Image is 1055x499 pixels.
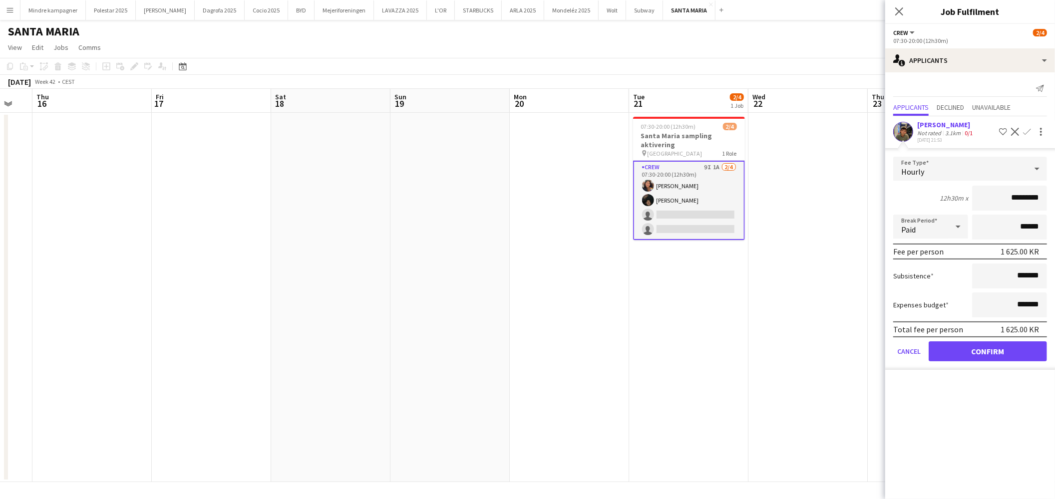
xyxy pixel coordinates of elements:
span: Edit [32,43,43,52]
span: Paid [901,225,916,235]
span: Declined [937,104,964,111]
div: [DATE] [8,77,31,87]
div: 3.1km [943,129,963,137]
span: 23 [870,98,884,109]
span: Comms [78,43,101,52]
span: Thu [872,92,884,101]
span: Sat [275,92,286,101]
button: Confirm [929,341,1047,361]
label: Expenses budget [893,300,949,309]
span: 20 [512,98,527,109]
button: SANTA MARIA [663,0,715,20]
span: [GEOGRAPHIC_DATA] [648,150,703,157]
span: 1 Role [722,150,737,157]
span: Applicants [893,104,929,111]
button: LAVAZZA 2025 [374,0,427,20]
span: 21 [632,98,645,109]
button: Mindre kampagner [20,0,86,20]
span: Week 42 [33,78,58,85]
h3: Job Fulfilment [885,5,1055,18]
div: Applicants [885,48,1055,72]
div: Total fee per person [893,324,963,334]
div: Fee per person [893,247,944,256]
button: Cancel [893,341,925,361]
label: Subsistence [893,271,934,280]
a: Comms [74,41,105,54]
span: Hourly [901,167,924,177]
button: [PERSON_NAME] [136,0,195,20]
div: 12h30m x [940,194,968,203]
app-card-role: Crew9I1A2/407:30-20:00 (12h30m)[PERSON_NAME][PERSON_NAME] [633,161,745,240]
button: Crew [893,29,916,36]
a: Jobs [49,41,72,54]
button: STARBUCKS [455,0,502,20]
button: BYD [288,0,315,20]
span: Crew [893,29,908,36]
span: 18 [274,98,286,109]
span: 07:30-20:00 (12h30m) [641,123,696,130]
div: 07:30-20:00 (12h30m) [893,37,1047,44]
app-job-card: 07:30-20:00 (12h30m)2/4Santa Maria sampling aktivering [GEOGRAPHIC_DATA]1 RoleCrew9I1A2/407:30-20... [633,117,745,240]
h1: SANTA MARIA [8,24,79,39]
button: Polestar 2025 [86,0,136,20]
span: 17 [154,98,164,109]
div: [PERSON_NAME] [917,120,975,129]
span: 16 [35,98,49,109]
span: Sun [394,92,406,101]
button: Mondeléz 2025 [544,0,599,20]
span: Tue [633,92,645,101]
span: View [8,43,22,52]
h3: Santa Maria sampling aktivering [633,131,745,149]
span: Thu [36,92,49,101]
button: L'OR [427,0,455,20]
div: 1 625.00 KR [1001,324,1039,334]
div: CEST [62,78,75,85]
a: View [4,41,26,54]
div: 1 Job [730,102,743,109]
span: Jobs [53,43,68,52]
span: 22 [751,98,765,109]
div: Not rated [917,129,943,137]
span: Fri [156,92,164,101]
span: Mon [514,92,527,101]
button: ARLA 2025 [502,0,544,20]
span: Unavailable [972,104,1011,111]
span: 2/4 [730,93,744,101]
span: 2/4 [1033,29,1047,36]
button: Subway [626,0,663,20]
button: Dagrofa 2025 [195,0,245,20]
button: Wolt [599,0,626,20]
span: 2/4 [723,123,737,130]
button: Mejeriforeningen [315,0,374,20]
span: Wed [752,92,765,101]
a: Edit [28,41,47,54]
button: Cocio 2025 [245,0,288,20]
div: [DATE] 21:53 [917,137,975,143]
div: 1 625.00 KR [1001,247,1039,256]
span: 19 [393,98,406,109]
app-skills-label: 0/1 [965,129,973,137]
